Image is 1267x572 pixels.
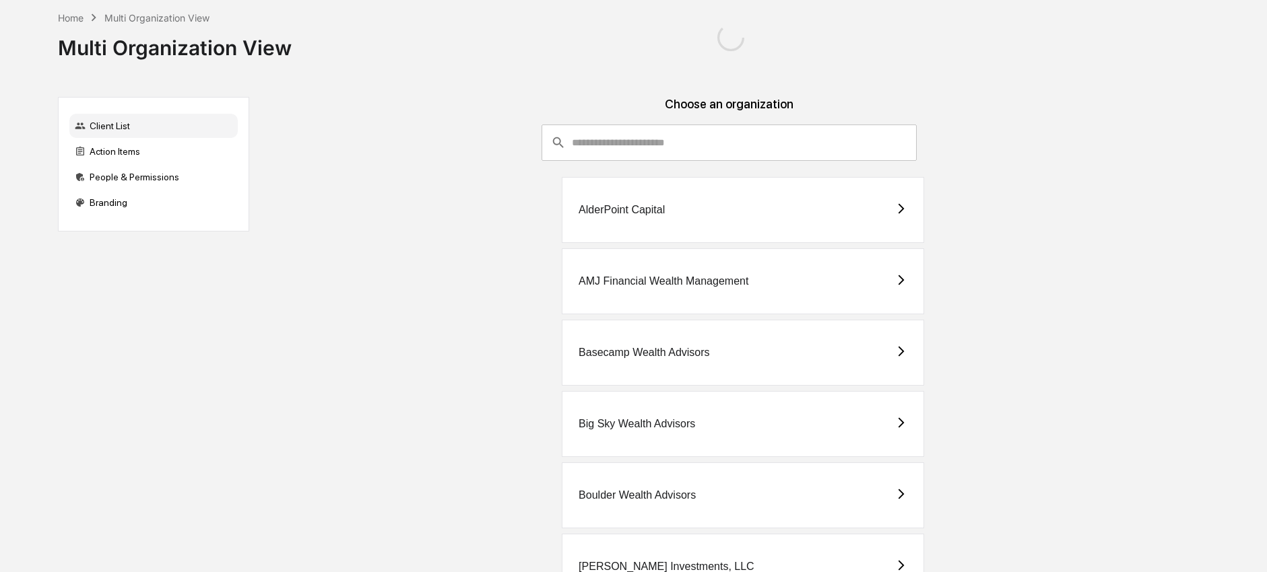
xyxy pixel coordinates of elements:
div: Branding [69,190,238,215]
div: Choose an organization [260,97,1198,124]
div: AlderPoint Capital [579,204,665,216]
div: Big Sky Wealth Advisors [579,418,695,430]
div: consultant-dashboard__filter-organizations-search-bar [542,124,917,161]
div: Home [58,12,84,24]
div: AMJ Financial Wealth Management [579,275,748,287]
div: Multi Organization View [104,12,209,24]
div: Action Items [69,139,238,164]
div: Multi Organization View [58,25,292,60]
div: Boulder Wealth Advisors [579,489,696,501]
div: Basecamp Wealth Advisors [579,347,709,359]
div: Client List [69,114,238,138]
div: People & Permissions [69,165,238,189]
